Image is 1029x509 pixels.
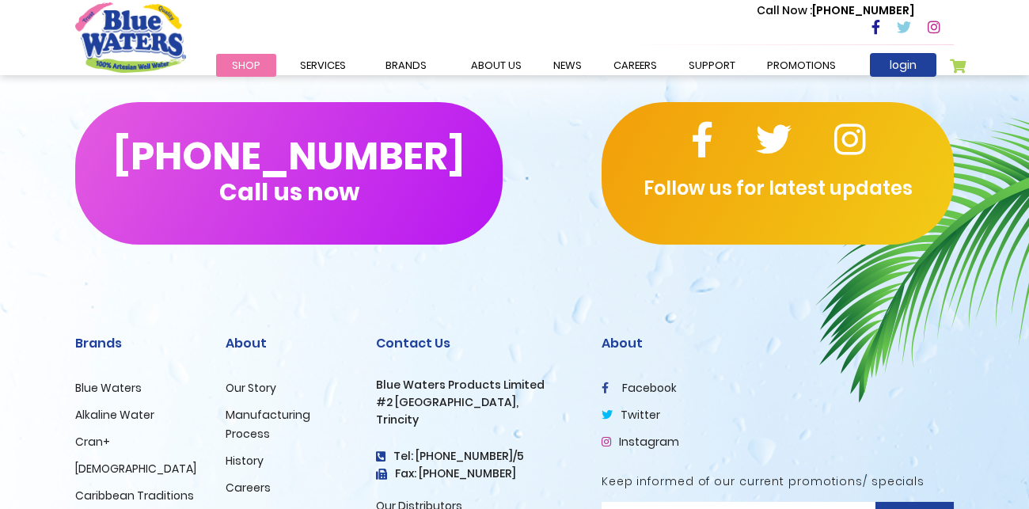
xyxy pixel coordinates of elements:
[75,2,186,72] a: store logo
[376,378,578,392] h3: Blue Waters Products Limited
[751,54,852,77] a: Promotions
[75,488,194,503] a: Caribbean Traditions
[757,2,914,19] p: [PHONE_NUMBER]
[455,54,537,77] a: about us
[870,53,936,77] a: login
[75,407,154,423] a: Alkaline Water
[602,434,679,450] a: Instagram
[537,54,598,77] a: News
[602,174,954,203] p: Follow us for latest updates
[226,407,310,442] a: Manufacturing Process
[602,380,677,396] a: facebook
[75,380,142,396] a: Blue Waters
[75,434,110,450] a: Cran+
[598,54,673,77] a: careers
[602,336,954,351] h2: About
[219,188,359,196] span: Call us now
[376,450,578,463] h4: Tel: [PHONE_NUMBER]/5
[232,58,260,73] span: Shop
[376,413,578,427] h3: Trincity
[376,336,578,351] h2: Contact Us
[673,54,751,77] a: support
[602,407,660,423] a: twitter
[376,396,578,409] h3: #2 [GEOGRAPHIC_DATA],
[226,453,264,469] a: History
[226,336,352,351] h2: About
[300,58,346,73] span: Services
[75,102,503,245] button: [PHONE_NUMBER]Call us now
[226,380,276,396] a: Our Story
[602,475,954,488] h5: Keep informed of our current promotions/ specials
[376,467,578,481] h3: Fax: [PHONE_NUMBER]
[385,58,427,73] span: Brands
[757,2,812,18] span: Call Now :
[75,336,202,351] h2: Brands
[226,480,271,496] a: Careers
[75,461,196,477] a: [DEMOGRAPHIC_DATA]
